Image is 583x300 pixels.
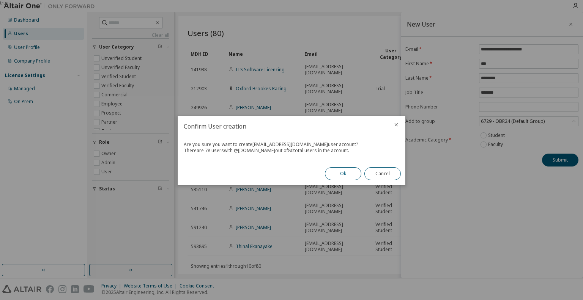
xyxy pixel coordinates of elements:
button: close [393,122,399,128]
div: Are you sure you want to create [EMAIL_ADDRESS][DOMAIN_NAME] user account? [184,141,399,148]
h2: Confirm User creation [178,116,387,137]
button: Cancel [364,167,401,180]
button: Ok [325,167,361,180]
div: There are 78 users with @ [DOMAIN_NAME] out of 80 total users in the account. [184,148,399,154]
